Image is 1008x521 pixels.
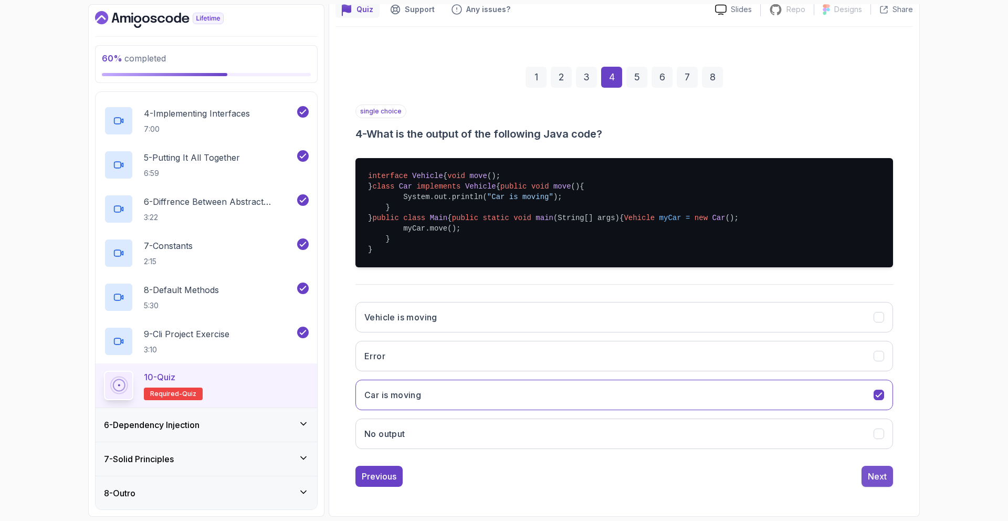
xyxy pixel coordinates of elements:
button: quiz button [335,1,380,18]
div: 4 [601,67,622,88]
p: 3:10 [144,345,229,355]
span: Required- [150,390,182,398]
button: No output [355,419,893,449]
button: Car is moving [355,380,893,410]
button: Vehicle is moving [355,302,893,332]
button: Support button [384,1,441,18]
button: 5-Putting It All Together6:59 [104,150,309,180]
span: myCar [659,214,681,222]
h3: 4 - What is the output of the following Java code? [355,127,893,141]
span: quiz [182,390,196,398]
pre: { ; } { { System.out.println( ); } } { { (); myCar.move(); } } [355,158,893,267]
button: 7-Solid Principles [96,442,317,476]
button: 6-Dependency Injection [96,408,317,442]
span: public [372,214,398,222]
span: void [531,182,549,191]
p: 9 - Cli Project Exercise [144,328,229,340]
span: () [487,172,496,180]
span: public [500,182,527,191]
span: "Car is moving" [487,193,553,201]
div: 5 [626,67,647,88]
span: static [483,214,509,222]
button: 8-Outro [96,476,317,510]
span: Vehicle [465,182,496,191]
p: 6 - Diffrence Between Abstract Classes And Interfaces [144,195,295,208]
span: main [535,214,553,222]
button: 8-Default Methods5:30 [104,283,309,312]
div: 6 [652,67,673,88]
div: 8 [702,67,723,88]
p: 7 - Constants [144,239,193,252]
div: 7 [677,67,698,88]
button: Share [870,4,913,15]
h3: 8 - Outro [104,487,135,499]
h3: Car is moving [364,389,421,401]
p: Repo [786,4,805,15]
div: Previous [362,470,396,483]
span: void [513,214,531,222]
h3: Error [364,350,385,362]
div: 2 [551,67,572,88]
p: Support [405,4,435,15]
span: class [372,182,394,191]
span: public [452,214,478,222]
p: Share [892,4,913,15]
p: 3:22 [144,212,295,223]
p: 4 - Implementing Interfaces [144,107,250,120]
p: Slides [731,4,752,15]
a: Dashboard [95,11,248,28]
span: Car [712,214,725,222]
span: implements [416,182,460,191]
p: Any issues? [466,4,510,15]
p: 5:30 [144,300,219,311]
span: class [403,214,425,222]
span: Vehicle [412,172,443,180]
span: move [469,172,487,180]
button: Next [862,466,893,487]
p: 2:15 [144,256,193,267]
button: 6-Diffrence Between Abstract Classes And Interfaces3:22 [104,194,309,224]
span: interface [368,172,408,180]
h3: 7 - Solid Principles [104,453,174,465]
p: 6:59 [144,168,240,179]
button: Previous [355,466,403,487]
div: 3 [576,67,597,88]
button: 4-Implementing Interfaces7:00 [104,106,309,136]
button: Error [355,341,893,371]
h3: Vehicle is moving [364,311,437,324]
span: new [695,214,708,222]
span: move [553,182,571,191]
p: 7:00 [144,124,250,134]
div: 1 [526,67,547,88]
h3: No output [364,428,405,440]
button: 9-Cli Project Exercise3:10 [104,327,309,356]
button: 10-QuizRequired-quiz [104,371,309,400]
span: Vehicle [624,214,655,222]
span: = [686,214,690,222]
p: Designs [834,4,862,15]
h3: 6 - Dependency Injection [104,419,199,431]
a: Slides [707,4,760,15]
p: Quiz [356,4,373,15]
span: void [447,172,465,180]
span: (String[] args) [553,214,619,222]
p: 8 - Default Methods [144,284,219,296]
div: Next [868,470,887,483]
span: Main [430,214,448,222]
p: single choice [355,105,406,118]
p: 5 - Putting It All Together [144,151,240,164]
button: Feedback button [445,1,517,18]
button: 7-Constants2:15 [104,238,309,268]
span: () [571,182,580,191]
span: 60 % [102,53,122,64]
span: completed [102,53,166,64]
span: Car [399,182,412,191]
p: 10 - Quiz [144,371,175,383]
